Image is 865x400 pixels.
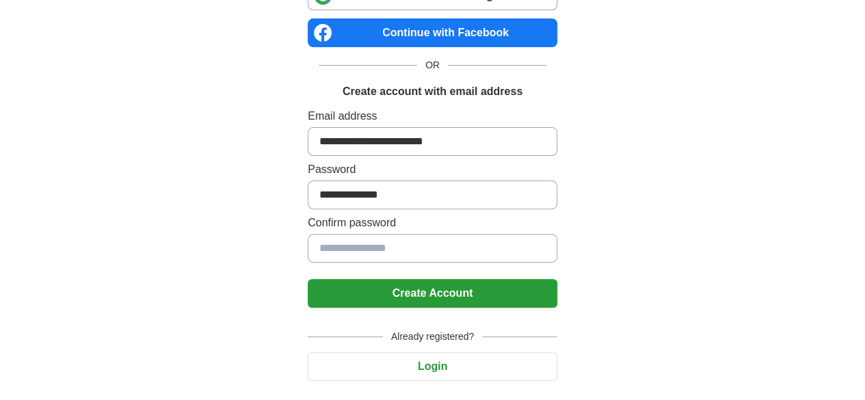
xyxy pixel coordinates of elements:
[308,352,557,381] button: Login
[308,360,557,372] a: Login
[308,215,557,231] label: Confirm password
[417,58,448,72] span: OR
[308,279,557,308] button: Create Account
[343,83,522,100] h1: Create account with email address
[308,18,557,47] a: Continue with Facebook
[308,161,557,178] label: Password
[308,108,557,124] label: Email address
[383,330,482,344] span: Already registered?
